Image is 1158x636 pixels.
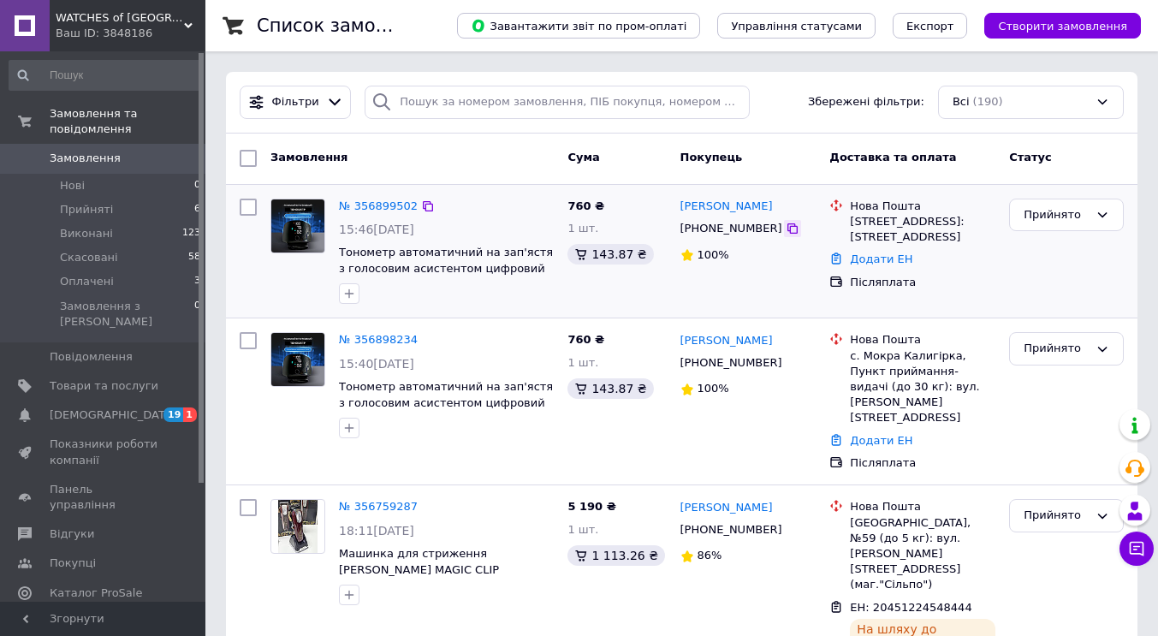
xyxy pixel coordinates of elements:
[698,382,729,395] span: 100%
[339,524,414,538] span: 18:11[DATE]
[50,437,158,467] span: Показники роботи компанії
[339,357,414,371] span: 15:40[DATE]
[278,500,318,553] img: Фото товару
[270,332,325,387] a: Фото товару
[680,199,773,215] a: [PERSON_NAME]
[182,226,200,241] span: 123
[850,499,995,514] div: Нова Пошта
[567,523,598,536] span: 1 шт.
[163,407,183,422] span: 19
[270,499,325,554] a: Фото товару
[953,94,970,110] span: Всі
[50,482,158,513] span: Панель управління
[850,455,995,471] div: Післяплата
[893,13,968,39] button: Експорт
[50,378,158,394] span: Товари та послуги
[339,199,418,212] a: № 356899502
[984,13,1141,39] button: Створити замовлення
[850,253,912,265] a: Додати ЕН
[1009,151,1052,163] span: Статус
[339,500,418,513] a: № 356759287
[567,356,598,369] span: 1 шт.
[677,519,786,541] div: [PHONE_NUMBER]
[731,20,862,33] span: Управління статусами
[850,275,995,290] div: Післяплата
[567,244,653,265] div: 143.87 ₴
[680,151,743,163] span: Покупець
[50,151,121,166] span: Замовлення
[188,250,200,265] span: 58
[60,299,194,330] span: Замовлення з [PERSON_NAME]
[567,222,598,235] span: 1 шт.
[194,202,200,217] span: 6
[906,20,954,33] span: Експорт
[339,246,553,306] a: Тонометр автоматичний на зап'ястя з голосовим асистентом цифровий від акумулятора електронний з U...
[1119,532,1154,566] button: Чат з покупцем
[567,378,653,399] div: 143.87 ₴
[60,274,114,289] span: Оплачені
[60,202,113,217] span: Прийняті
[680,500,773,516] a: [PERSON_NAME]
[998,20,1127,33] span: Створити замовлення
[339,223,414,236] span: 15:46[DATE]
[717,13,876,39] button: Управління статусами
[50,407,176,423] span: [DEMOGRAPHIC_DATA]
[50,349,133,365] span: Повідомлення
[271,199,324,253] img: Фото товару
[339,380,553,441] a: Тонометр автоматичний на зап'ястя з голосовим асистентом цифровий від акумулятора електронний з U...
[973,95,1003,108] span: (190)
[677,217,786,240] div: [PHONE_NUMBER]
[677,352,786,374] div: [PHONE_NUMBER]
[365,86,750,119] input: Пошук за номером замовлення, ПІБ покупця, номером телефону, Email, номером накладної
[194,274,200,289] span: 3
[56,26,205,41] div: Ваш ID: 3848186
[194,178,200,193] span: 0
[270,199,325,253] a: Фото товару
[567,333,604,346] span: 760 ₴
[850,348,995,426] div: с. Мокра Калигірка, Пункт приймання-видачі (до 30 кг): вул. [PERSON_NAME][STREET_ADDRESS]
[850,434,912,447] a: Додати ЕН
[967,19,1141,32] a: Створити замовлення
[339,333,418,346] a: № 356898234
[194,299,200,330] span: 0
[808,94,924,110] span: Збережені фільтри:
[850,601,971,614] span: ЕН: 20451224548444
[850,214,995,245] div: [STREET_ADDRESS]: [STREET_ADDRESS]
[50,585,142,601] span: Каталог ProSale
[56,10,184,26] span: WATCHES of USA
[50,106,205,137] span: Замовлення та повідомлення
[50,556,96,571] span: Покупці
[60,250,118,265] span: Скасовані
[339,547,499,591] a: Машинка для стриження [PERSON_NAME] MAGIC CLIP CORDLESS 08148-316
[567,500,615,513] span: 5 190 ₴
[457,13,700,39] button: Завантажити звіт по пром-оплаті
[567,151,599,163] span: Cума
[829,151,956,163] span: Доставка та оплата
[698,549,722,562] span: 86%
[567,199,604,212] span: 760 ₴
[1024,507,1089,525] div: Прийнято
[270,151,347,163] span: Замовлення
[680,333,773,349] a: [PERSON_NAME]
[9,60,202,91] input: Пошук
[567,545,665,566] div: 1 113.26 ₴
[850,332,995,348] div: Нова Пошта
[698,248,729,261] span: 100%
[1024,206,1089,224] div: Прийнято
[272,94,319,110] span: Фільтри
[60,226,113,241] span: Виконані
[850,515,995,593] div: [GEOGRAPHIC_DATA], №59 (до 5 кг): вул. [PERSON_NAME][STREET_ADDRESS] (маг."Сільпо")
[60,178,85,193] span: Нові
[257,15,431,36] h1: Список замовлень
[183,407,197,422] span: 1
[50,526,94,542] span: Відгуки
[1024,340,1089,358] div: Прийнято
[471,18,686,33] span: Завантажити звіт по пром-оплаті
[850,199,995,214] div: Нова Пошта
[271,333,324,386] img: Фото товару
